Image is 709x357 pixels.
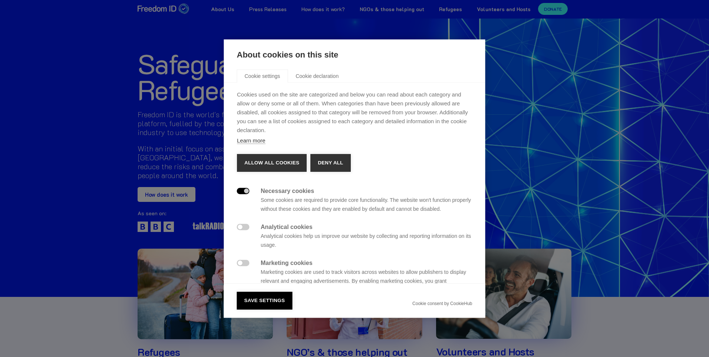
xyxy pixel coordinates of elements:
[237,90,472,135] p: Cookies used on the site are categorized and below you can read about each category and allow or ...
[261,268,472,294] p: Marketing cookies are used to track visitors across websites to allow publishers to display relev...
[261,188,314,194] strong: Necessary cookies
[261,232,472,249] p: Analytical cookies help us improve our website by collecting and reporting information on its usage.
[237,137,266,144] a: Learn more
[310,154,350,172] button: Deny all
[237,69,288,83] a: Cookie settings
[288,69,346,83] a: Cookie declaration
[237,154,307,172] button: Allow all cookies
[261,260,313,266] strong: Marketing cookies
[237,292,293,309] button: Save settings
[237,224,250,230] label: 
[261,224,313,230] strong: Analytical cookies
[412,301,472,306] a: Cookie consent by CookieHub
[237,188,250,194] label: 
[237,260,250,266] label: 
[261,196,472,213] p: Some cookies are required to provide core functionality. The website won't function properly with...
[237,50,339,59] strong: About cookies on this site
